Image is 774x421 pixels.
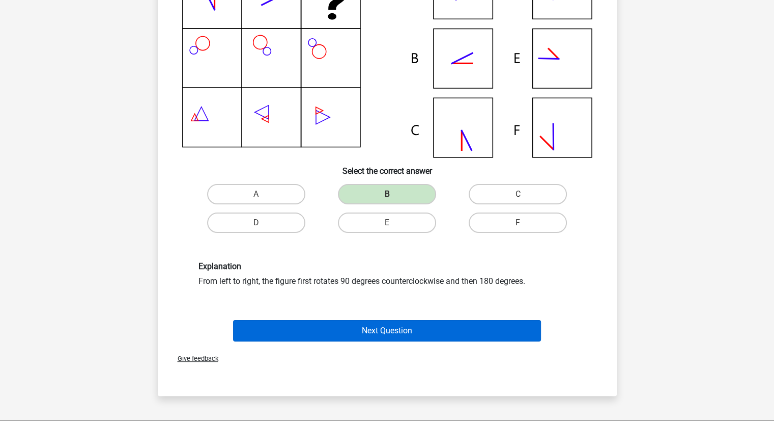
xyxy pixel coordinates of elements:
[469,184,567,204] label: C
[207,213,305,233] label: D
[169,355,218,362] span: Give feedback
[338,213,436,233] label: E
[207,184,305,204] label: A
[174,158,600,176] h6: Select the correct answer
[191,261,584,287] div: From left to right, the figure first rotates 90 degrees counterclockwise and then 180 degrees.
[469,213,567,233] label: F
[198,261,576,271] h6: Explanation
[233,320,541,341] button: Next Question
[338,184,436,204] label: B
